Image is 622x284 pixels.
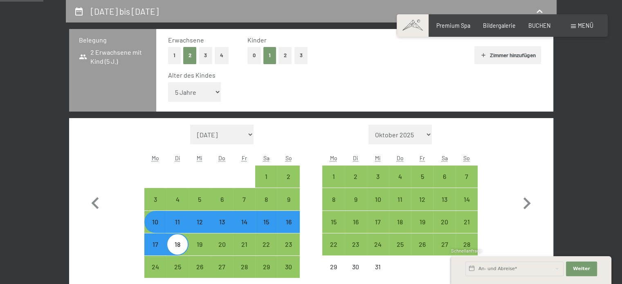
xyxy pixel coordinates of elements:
[145,241,166,262] div: 17
[189,241,210,262] div: 19
[166,256,189,278] div: Tue Nov 25 2025
[233,256,255,278] div: Anreise möglich
[255,256,277,278] div: Sat Nov 29 2025
[456,241,477,262] div: 28
[456,173,477,194] div: 7
[145,196,166,217] div: 3
[167,219,188,239] div: 11
[463,154,470,161] abbr: Sonntag
[189,233,211,255] div: Wed Nov 19 2025
[294,47,308,64] button: 3
[433,188,456,210] div: Sat Dec 13 2025
[322,256,344,278] div: Mon Dec 29 2025
[412,196,432,217] div: 12
[256,241,276,262] div: 22
[436,22,470,29] a: Premium Spa
[211,211,233,233] div: Anreise möglich
[346,173,366,194] div: 2
[212,264,232,284] div: 27
[211,256,233,278] div: Anreise möglich
[144,256,166,278] div: Anreise möglich
[255,233,277,255] div: Sat Nov 22 2025
[367,233,389,255] div: Wed Dec 24 2025
[256,196,276,217] div: 8
[278,173,299,194] div: 2
[255,165,277,188] div: Sat Nov 01 2025
[91,6,159,16] h2: [DATE] bis [DATE]
[412,219,432,239] div: 19
[345,188,367,210] div: Anreise möglich
[367,211,389,233] div: Anreise möglich
[367,256,389,278] div: Anreise nicht möglich
[389,233,411,255] div: Anreise möglich
[233,233,255,255] div: Fri Nov 21 2025
[389,165,411,188] div: Anreise möglich
[433,165,456,188] div: Sat Dec 06 2025
[323,196,344,217] div: 8
[167,241,188,262] div: 18
[345,165,367,188] div: Anreise möglich
[345,233,367,255] div: Tue Dec 23 2025
[233,211,255,233] div: Anreise möglich
[211,233,233,255] div: Thu Nov 20 2025
[322,211,344,233] div: Mon Dec 15 2025
[368,173,388,194] div: 3
[277,188,299,210] div: Anreise möglich
[345,256,367,278] div: Anreise nicht möglich
[322,165,344,188] div: Mon Dec 01 2025
[189,196,210,217] div: 5
[212,241,232,262] div: 20
[411,233,433,255] div: Anreise möglich
[256,219,276,239] div: 15
[256,264,276,284] div: 29
[389,188,411,210] div: Thu Dec 11 2025
[411,165,433,188] div: Fri Dec 05 2025
[456,188,478,210] div: Anreise möglich
[367,188,389,210] div: Wed Dec 10 2025
[397,154,404,161] abbr: Donnerstag
[345,188,367,210] div: Tue Dec 09 2025
[144,256,166,278] div: Mon Nov 24 2025
[277,165,299,188] div: Anreise möglich
[197,154,202,161] abbr: Mittwoch
[166,256,189,278] div: Anreise möglich
[241,154,247,161] abbr: Freitag
[345,233,367,255] div: Anreise möglich
[441,154,447,161] abbr: Samstag
[389,211,411,233] div: Anreise möglich
[199,47,213,64] button: 3
[566,262,597,276] button: Weiter
[322,233,344,255] div: Mon Dec 22 2025
[144,233,166,255] div: Anreise möglich
[152,154,159,161] abbr: Montag
[528,22,551,29] span: BUCHEN
[255,211,277,233] div: Anreise möglich
[367,233,389,255] div: Anreise möglich
[211,233,233,255] div: Anreise möglich
[277,211,299,233] div: Anreise möglich
[456,233,478,255] div: Sun Dec 28 2025
[277,165,299,188] div: Sun Nov 02 2025
[168,47,181,64] button: 1
[144,188,166,210] div: Anreise möglich
[412,241,432,262] div: 26
[367,211,389,233] div: Wed Dec 17 2025
[390,241,410,262] div: 25
[255,211,277,233] div: Sat Nov 15 2025
[456,165,478,188] div: Sun Dec 07 2025
[389,165,411,188] div: Thu Dec 04 2025
[277,233,299,255] div: Anreise möglich
[278,241,299,262] div: 23
[323,264,344,284] div: 29
[483,22,516,29] a: Bildergalerie
[168,36,204,44] span: Erwachsene
[389,188,411,210] div: Anreise möglich
[189,211,211,233] div: Wed Nov 12 2025
[345,256,367,278] div: Tue Dec 30 2025
[322,188,344,210] div: Anreise möglich
[233,188,255,210] div: Fri Nov 07 2025
[166,188,189,210] div: Tue Nov 04 2025
[166,211,189,233] div: Tue Nov 11 2025
[375,154,381,161] abbr: Mittwoch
